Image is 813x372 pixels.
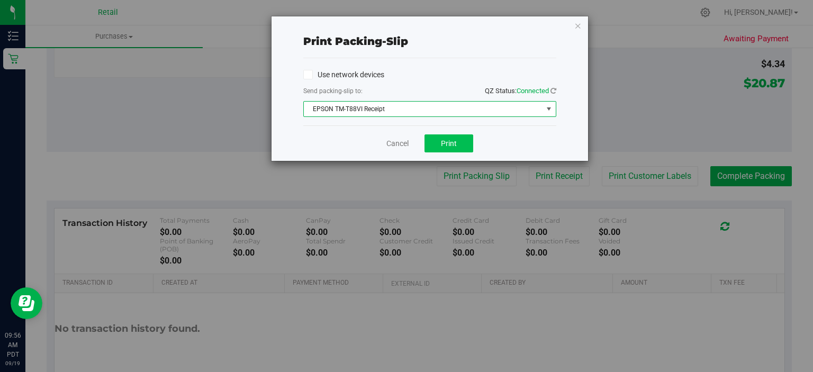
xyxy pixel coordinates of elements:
[441,139,457,148] span: Print
[424,134,473,152] button: Print
[304,102,543,116] span: EPSON TM-T88VI Receipt
[517,87,549,95] span: Connected
[485,87,556,95] span: QZ Status:
[303,86,363,96] label: Send packing-slip to:
[303,35,408,48] span: Print packing-slip
[303,69,384,80] label: Use network devices
[386,138,409,149] a: Cancel
[11,287,42,319] iframe: Resource center
[542,102,555,116] span: select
